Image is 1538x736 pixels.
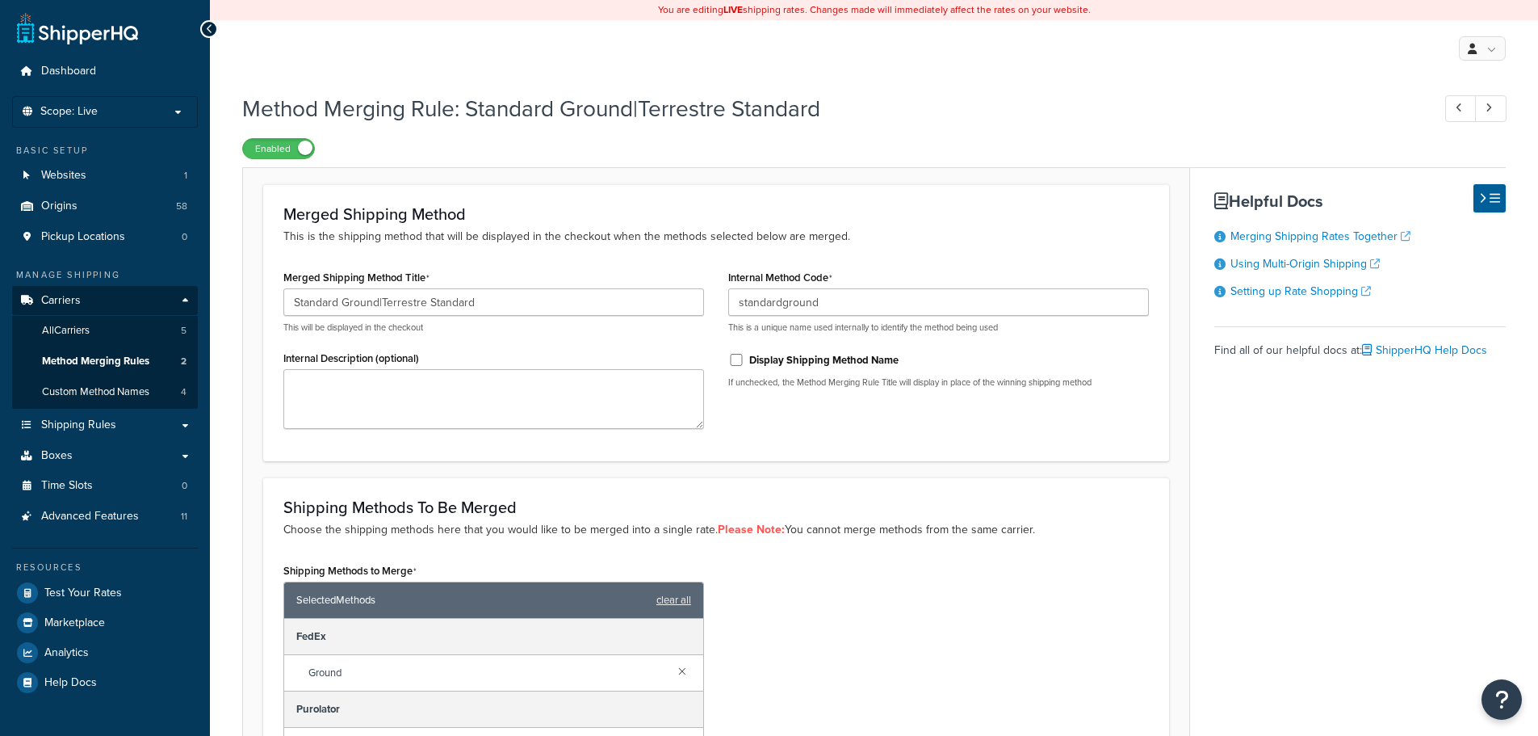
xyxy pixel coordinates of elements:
[283,521,1149,539] p: Choose the shipping methods here that you would like to be merged into a single rate. You cannot ...
[12,268,198,282] div: Manage Shipping
[41,65,96,78] span: Dashboard
[1230,283,1371,300] a: Setting up Rate Shopping
[12,608,198,637] a: Marketplace
[1473,184,1506,212] button: Hide Help Docs
[181,385,186,399] span: 4
[12,316,198,346] a: AllCarriers5
[41,449,73,463] span: Boxes
[12,502,198,532] a: Advanced Features11
[12,161,198,191] a: Websites1
[12,222,198,252] li: Pickup Locations
[296,589,648,612] span: Selected Methods
[12,668,198,697] a: Help Docs
[181,510,187,524] span: 11
[44,646,89,660] span: Analytics
[1230,228,1410,245] a: Merging Shipping Rates Together
[243,139,314,158] label: Enabled
[1230,255,1380,272] a: Using Multi-Origin Shipping
[283,565,417,578] label: Shipping Methods to Merge
[44,676,97,690] span: Help Docs
[12,191,198,221] a: Origins58
[40,105,98,119] span: Scope: Live
[656,589,691,612] a: clear all
[1214,192,1506,210] h3: Helpful Docs
[728,322,1149,334] p: This is a unique name used internally to identify the method being used
[12,410,198,440] a: Shipping Rules
[12,377,198,407] li: Custom Method Names
[283,228,1149,246] p: This is the shipping method that will be displayed in the checkout when the methods selected belo...
[12,286,198,316] a: Carriers
[1214,326,1506,362] div: Find all of our helpful docs at:
[41,169,86,183] span: Websites
[12,502,198,532] li: Advanced Features
[283,322,704,334] p: This will be displayed in the checkout
[42,324,90,338] span: All Carriers
[728,271,832,284] label: Internal Method Code
[41,230,125,244] span: Pickup Locations
[42,355,149,368] span: Method Merging Rules
[283,271,430,284] label: Merged Shipping Method Title
[12,441,198,471] a: Boxes
[41,510,139,524] span: Advanced Features
[41,200,78,213] span: Origins
[12,578,198,608] a: Test Your Rates
[44,587,122,600] span: Test Your Rates
[749,353,899,368] label: Display Shipping Method Name
[283,498,1149,516] h3: Shipping Methods To Be Merged
[184,169,187,183] span: 1
[284,692,703,728] div: Purolator
[1362,342,1487,359] a: ShipperHQ Help Docs
[12,191,198,221] li: Origins
[728,376,1149,389] p: If unchecked, the Method Merging Rule Title will display in place of the winning shipping method
[242,93,1415,124] h1: Method Merging Rule: Standard Ground|Terrestre Standard
[181,324,186,338] span: 5
[41,479,93,493] span: Time Slots
[308,662,665,684] span: Ground
[42,385,149,399] span: Custom Method Names
[1481,679,1522,720] button: Open Resource Center
[12,347,198,376] a: Method Merging Rules2
[12,347,198,376] li: Method Merging Rules
[1475,95,1507,122] a: Next Record
[182,230,187,244] span: 0
[41,294,81,308] span: Carriers
[718,521,785,538] strong: Please Note:
[284,619,703,655] div: FedEx
[283,205,1149,223] h3: Merged Shipping Method
[12,377,198,407] a: Custom Method Names4
[12,561,198,574] div: Resources
[12,471,198,501] li: Time Slots
[176,200,187,213] span: 58
[12,57,198,86] a: Dashboard
[182,479,187,493] span: 0
[12,286,198,409] li: Carriers
[41,418,116,432] span: Shipping Rules
[12,471,198,501] a: Time Slots0
[12,638,198,667] a: Analytics
[1445,95,1477,122] a: Previous Record
[12,144,198,158] div: Basic Setup
[12,222,198,252] a: Pickup Locations0
[181,355,186,368] span: 2
[723,2,743,17] b: LIVE
[283,352,419,364] label: Internal Description (optional)
[12,161,198,191] li: Websites
[44,616,105,630] span: Marketplace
